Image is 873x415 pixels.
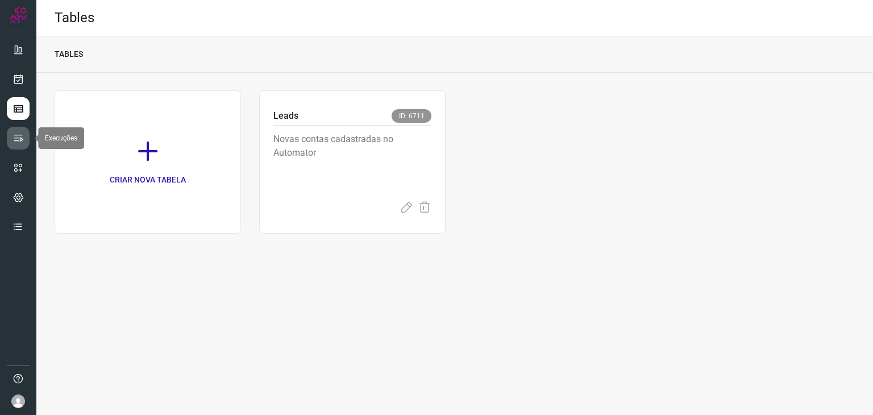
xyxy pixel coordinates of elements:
h2: Tables [55,10,94,26]
a: CRIAR NOVA TABELA [55,90,241,234]
p: Novas contas cadastradas no Automator [273,132,431,189]
img: Logo [10,7,27,24]
p: CRIAR NOVA TABELA [110,174,186,186]
span: Execuções [45,134,77,142]
p: Leads [273,109,298,123]
span: ID: 6711 [392,109,431,123]
p: TABLES [55,48,83,60]
img: avatar-user-boy.jpg [11,395,25,408]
